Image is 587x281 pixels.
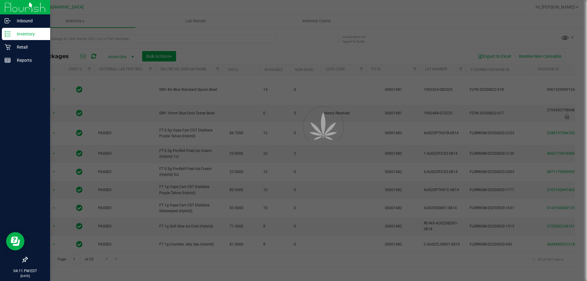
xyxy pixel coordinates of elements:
inline-svg: Inventory [5,31,11,37]
p: Reports [11,57,47,64]
inline-svg: Inbound [5,18,11,24]
p: Inbound [11,17,47,24]
p: Retail [11,43,47,51]
iframe: Resource center [6,232,24,250]
p: 04:11 PM EDT [3,268,47,274]
inline-svg: Retail [5,44,11,50]
p: [DATE] [3,274,47,278]
inline-svg: Reports [5,57,11,63]
p: Inventory [11,30,47,38]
